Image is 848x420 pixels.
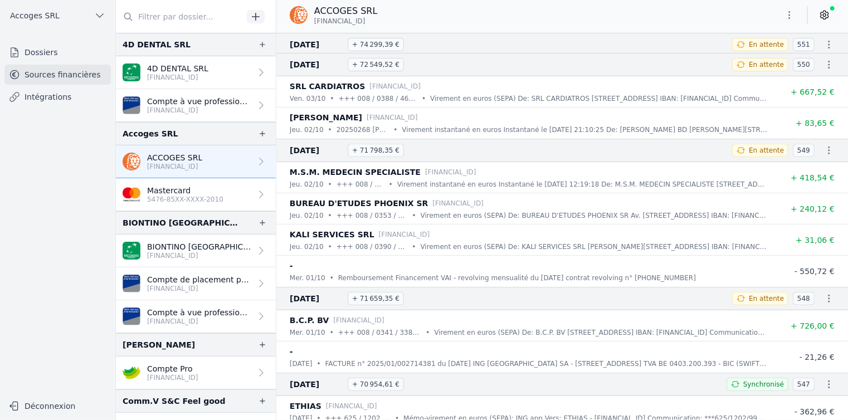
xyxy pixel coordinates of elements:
span: [DATE] [290,144,343,157]
p: [FINANCIAL_ID] [369,81,421,92]
p: ACCOGES SRL [314,4,378,18]
p: B.C.P. BV [290,314,329,327]
div: Accoges SRL [123,127,178,140]
span: - 362,96 € [795,407,835,416]
p: ACCOGES SRL [147,152,202,163]
p: SRL CARDIATROS [290,80,365,93]
span: [DATE] [290,38,343,51]
p: Virement en euros (SEPA) De: SRL CARDIATROS [STREET_ADDRESS] IBAN: [FINANCIAL_ID] Communication: ... [430,93,768,104]
p: [DATE] [290,358,313,369]
span: En attente [749,60,784,69]
p: [FINANCIAL_ID] [425,167,476,178]
p: [FINANCIAL_ID] [379,229,430,240]
p: jeu. 02/10 [290,124,324,135]
p: 4D DENTAL SRL [147,63,208,74]
p: +++ 008 / 0341 / 33821 +++ [338,327,422,338]
div: • [328,124,332,135]
p: Compte à vue professionnel [147,96,251,107]
p: [FINANCIAL_ID] [147,317,251,326]
span: + 72 549,52 € [348,58,404,71]
p: jeu. 02/10 [290,210,324,221]
p: [FINANCIAL_ID] [367,112,418,123]
p: Virement en euros (SEPA) De: BUREAU D'ETUDES PHOENIX SR Av. [STREET_ADDRESS] IBAN: [FINANCIAL_ID]... [421,210,768,221]
p: [FINANCIAL_ID] [326,401,377,412]
img: VAN_BREDA_JVBABE22XXX.png [123,275,140,292]
span: 551 [793,38,815,51]
img: VAN_BREDA_JVBABE22XXX.png [123,96,140,114]
p: [FINANCIAL_ID] [432,198,484,209]
p: Virement instantané en euros Instantané le [DATE] 21:10:25 De: [PERSON_NAME] BD [PERSON_NAME][STR... [402,124,768,135]
a: Sources financières [4,65,111,85]
p: [FINANCIAL_ID] [147,73,208,82]
p: Virement en euros (SEPA) De: KALI SERVICES SRL [PERSON_NAME][STREET_ADDRESS] IBAN: [FINANCIAL_ID]... [421,241,768,252]
div: • [328,179,332,190]
p: - [290,259,293,272]
div: • [330,327,334,338]
a: Dossiers [4,42,111,62]
p: [FINANCIAL_ID] [333,315,384,326]
p: FACTURE n° 2025/01/002714381 du [DATE] ING [GEOGRAPHIC_DATA] SA - [STREET_ADDRESS] TVA BE 0403.20... [325,358,768,369]
a: Compte de placement professionnel [FINANCIAL_ID] [116,267,276,300]
img: ing.png [123,153,140,170]
img: crelan.png [123,364,140,382]
p: [FINANCIAL_ID] [147,162,202,171]
div: • [393,124,397,135]
p: [FINANCIAL_ID] [147,106,251,115]
div: • [422,93,426,104]
div: • [317,358,321,369]
div: [PERSON_NAME] [123,338,195,351]
p: Virement instantané en euros Instantané le [DATE] 12:19:18 De: M.S.M. MEDECIN SPECIALISTE [STREET... [397,179,768,190]
p: M.S.M. MEDECIN SPECIALISTE [290,165,421,179]
span: + 70 954,61 € [348,378,404,391]
img: BNP_BE_BUSINESS_GEBABEBB.png [123,64,140,81]
span: Synchronisé [743,380,784,389]
div: 4D DENTAL SRL [123,38,191,51]
a: BIONTINO [GEOGRAPHIC_DATA] SPRL [FINANCIAL_ID] [116,235,276,267]
div: • [328,241,332,252]
button: Déconnexion [4,397,111,415]
span: 550 [793,58,815,71]
span: + 74 299,39 € [348,38,404,51]
span: - 21,26 € [800,353,835,362]
img: BNP_BE_BUSINESS_GEBABEBB.png [123,242,140,260]
span: + 71 798,35 € [348,144,404,157]
p: Remboursement Financement VAI - revolving mensualité du [DATE] contrat revolving n° [PHONE_NUMBER] [338,272,696,284]
span: - 550,72 € [795,267,835,276]
p: Compte à vue professionnel [147,307,251,318]
span: En attente [749,146,784,155]
p: [FINANCIAL_ID] [147,251,251,260]
a: Mastercard 5476-85XX-XXXX-2010 [116,178,276,211]
span: 548 [793,292,815,305]
p: [FINANCIAL_ID] [147,373,198,382]
span: 549 [793,144,815,157]
span: [DATE] [290,58,343,71]
p: mer. 01/10 [290,272,325,284]
p: KALI SERVICES SRL [290,228,374,241]
p: +++ 008 / 0305 / 24310 +++ [337,179,384,190]
span: + 418,54 € [791,173,835,182]
span: + 240,12 € [791,204,835,213]
span: [FINANCIAL_ID] [314,17,365,26]
p: Compte de placement professionnel [147,274,251,285]
div: • [389,179,393,190]
span: + 31,06 € [796,236,835,245]
a: Compte Pro [FINANCIAL_ID] [116,356,276,389]
img: imageedit_2_6530439554.png [123,185,140,203]
div: • [330,93,334,104]
p: [FINANCIAL_ID] [147,284,251,293]
p: +++ 008 / 0388 / 46910 +++ [339,93,418,104]
p: [PERSON_NAME] [290,111,362,124]
p: +++ 008 / 0390 / 46869 +++ [337,241,408,252]
span: Accoges SRL [10,10,60,21]
p: BIONTINO [GEOGRAPHIC_DATA] SPRL [147,241,251,252]
p: Compte Pro [147,363,198,374]
p: BUREAU D'ETUDES PHOENIX SR [290,197,428,210]
a: Intégrations [4,87,111,107]
span: En attente [749,40,784,49]
div: • [330,272,334,284]
img: ing.png [290,6,308,24]
img: VAN_BREDA_JVBABE22XXX.png [123,307,140,325]
div: • [426,327,430,338]
p: ven. 03/10 [290,93,325,104]
p: 20250268 [PERSON_NAME] [337,124,389,135]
